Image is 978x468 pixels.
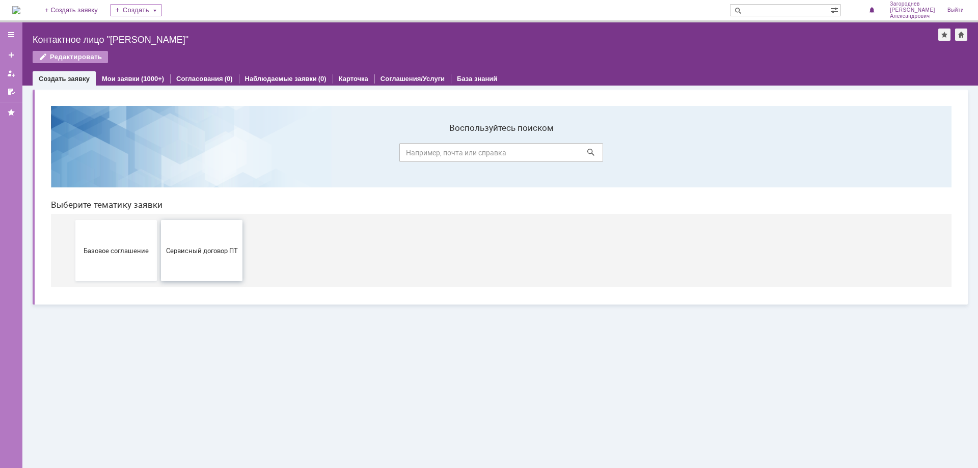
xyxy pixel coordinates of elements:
[118,122,200,183] button: Сервисный договор ПТ
[339,75,368,82] a: Карточка
[890,1,935,7] span: Загороднев
[39,75,90,82] a: Создать заявку
[225,75,233,82] div: (0)
[8,102,909,112] header: Выберите тематику заявки
[3,84,19,100] a: Мои согласования
[176,75,223,82] a: Согласования
[33,122,114,183] button: Базовое соглашение
[12,6,20,14] a: Перейти на домашнюю страницу
[245,75,317,82] a: Наблюдаемые заявки
[12,6,20,14] img: logo
[890,7,935,13] span: [PERSON_NAME]
[357,25,560,35] label: Воспользуйтесь поиском
[102,75,140,82] a: Мои заявки
[457,75,497,82] a: База знаний
[890,13,935,19] span: Александрович
[141,75,164,82] div: (1000+)
[36,149,111,156] span: Базовое соглашение
[955,29,967,41] div: Сделать домашней страницей
[381,75,445,82] a: Соглашения/Услуги
[3,47,19,63] a: Создать заявку
[938,29,950,41] div: Добавить в избранное
[318,75,327,82] div: (0)
[33,35,938,45] div: Контактное лицо "[PERSON_NAME]"
[110,4,162,16] div: Создать
[830,5,840,14] span: Расширенный поиск
[121,149,197,156] span: Сервисный договор ПТ
[357,45,560,64] input: Например, почта или справка
[3,65,19,81] a: Мои заявки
